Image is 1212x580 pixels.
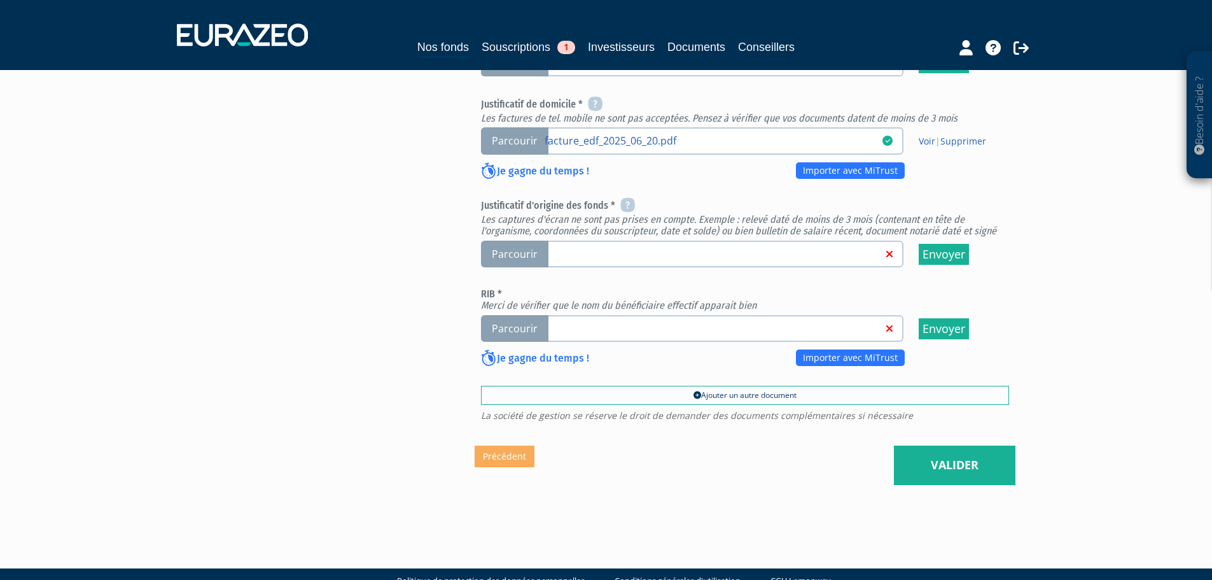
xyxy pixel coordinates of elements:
[481,97,1009,124] h6: Justificatif de domicile *
[738,38,795,56] a: Conseillers
[919,318,969,339] input: Envoyer
[481,288,1009,311] h6: RIB *
[667,38,725,56] a: Documents
[919,135,935,147] a: Voir
[796,350,905,366] a: Importer avec MiTrust
[894,446,1015,485] a: Valider
[481,386,1009,405] a: Ajouter un autre document
[796,162,905,179] a: Importer avec MiTrust
[177,24,308,46] img: 1732889491-logotype_eurazeo_blanc_rvb.png
[482,38,575,56] a: Souscriptions1
[557,41,575,54] span: 1
[481,241,548,268] span: Parcourir
[882,136,893,146] i: 21/08/2025 14:31
[1192,58,1207,173] p: Besoin d'aide ?
[417,38,469,58] a: Nos fonds
[481,112,958,124] em: Les factures de tel. mobile ne sont pas acceptées. Pensez à vérifier que vos documents datent de ...
[481,315,548,343] span: Parcourir
[481,199,1009,236] h6: Justificatif d'origine des fonds *
[545,134,882,146] a: facture_edf_2025_06_20.pdf
[481,213,996,237] em: Les captures d'écran ne sont pas prises en compte. Exemple : relevé daté de moins de 3 mois (cont...
[940,135,986,147] a: Supprimer
[588,38,655,56] a: Investisseurs
[481,299,756,311] em: Merci de vérifier que le nom du bénéficiaire effectif apparait bien
[481,127,548,155] span: Parcourir
[475,446,534,467] a: Précédent
[919,244,969,265] input: Envoyer
[481,164,589,180] p: Je gagne du temps !
[481,411,1009,420] span: La société de gestion se réserve le droit de demander des documents complémentaires si nécessaire
[481,351,589,367] p: Je gagne du temps !
[919,135,986,148] span: |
